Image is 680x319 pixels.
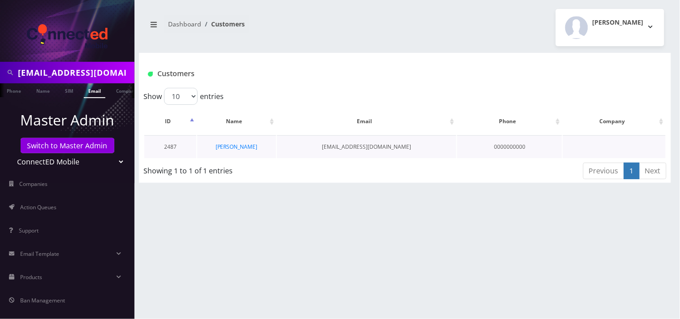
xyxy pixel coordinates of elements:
[18,64,132,81] input: Search in Company
[20,180,48,188] span: Companies
[61,83,78,97] a: SIM
[624,163,640,179] a: 1
[277,135,456,158] td: [EMAIL_ADDRESS][DOMAIN_NAME]
[583,163,624,179] a: Previous
[639,163,667,179] a: Next
[2,83,26,97] a: Phone
[21,138,114,153] a: Switch to Master Admin
[563,108,666,134] th: Company: activate to sort column ascending
[144,108,196,134] th: ID: activate to sort column descending
[112,83,142,97] a: Company
[148,69,574,78] h1: Customers
[20,297,65,304] span: Ban Management
[556,9,664,46] button: [PERSON_NAME]
[143,162,355,176] div: Showing 1 to 1 of 1 entries
[27,24,108,48] img: ConnectED Mobile
[20,250,59,258] span: Email Template
[457,135,562,158] td: 0000000000
[32,83,54,97] a: Name
[20,203,56,211] span: Action Queues
[146,15,398,40] nav: breadcrumb
[20,273,42,281] span: Products
[197,108,277,134] th: Name: activate to sort column ascending
[457,108,562,134] th: Phone: activate to sort column ascending
[164,88,198,105] select: Showentries
[216,143,258,151] a: [PERSON_NAME]
[168,20,201,28] a: Dashboard
[19,227,39,234] span: Support
[201,19,245,29] li: Customers
[84,83,105,98] a: Email
[593,19,644,26] h2: [PERSON_NAME]
[143,88,224,105] label: Show entries
[144,135,196,158] td: 2487
[277,108,456,134] th: Email: activate to sort column ascending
